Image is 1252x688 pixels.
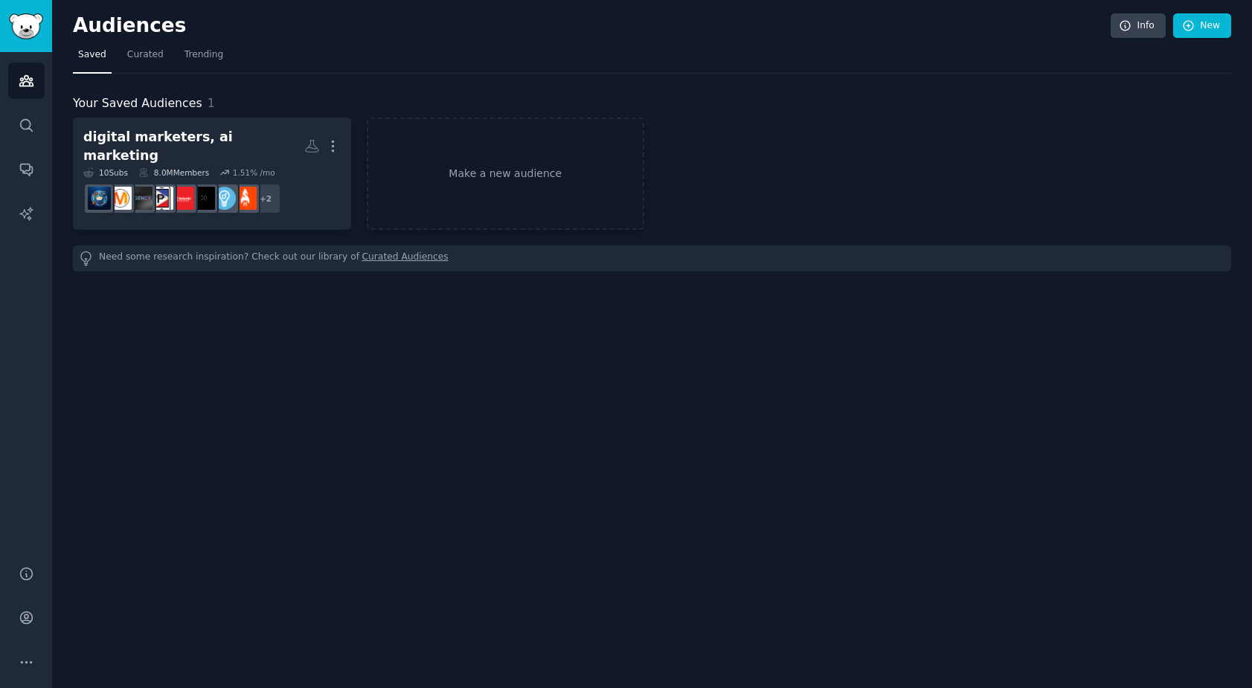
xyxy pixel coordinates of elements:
div: digital marketers, ai marketing [83,128,304,164]
img: GummySearch logo [9,13,43,39]
span: Curated [127,48,164,62]
a: digital marketers, ai marketing10Subs8.0MMembers1.51% /mo+2StartUpIndiaEntrepreneurArtificialInte... [73,118,351,230]
span: Saved [78,48,106,62]
a: Saved [73,43,112,74]
img: ArtificialInteligence [192,187,215,210]
a: Info [1111,13,1166,39]
span: 1 [208,96,215,110]
a: Make a new audience [367,118,645,230]
img: StartUpIndia [234,187,257,210]
span: Trending [184,48,223,62]
img: Entrepreneur [213,187,236,210]
a: New [1173,13,1231,39]
img: agency [129,187,153,210]
span: Your Saved Audiences [73,94,202,113]
a: Curated [122,43,169,74]
div: 1.51 % /mo [233,167,275,178]
a: Curated Audiences [362,251,449,266]
img: AskMarketing [109,187,132,210]
img: AI_Marketing_Strategy [171,187,194,210]
a: Trending [179,43,228,74]
img: buhaydigital [150,187,173,210]
h2: Audiences [73,14,1111,38]
div: 10 Sub s [83,167,128,178]
div: + 2 [250,183,281,214]
img: digital_marketing [88,187,111,210]
div: 8.0M Members [138,167,209,178]
div: Need some research inspiration? Check out our library of [73,245,1231,271]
